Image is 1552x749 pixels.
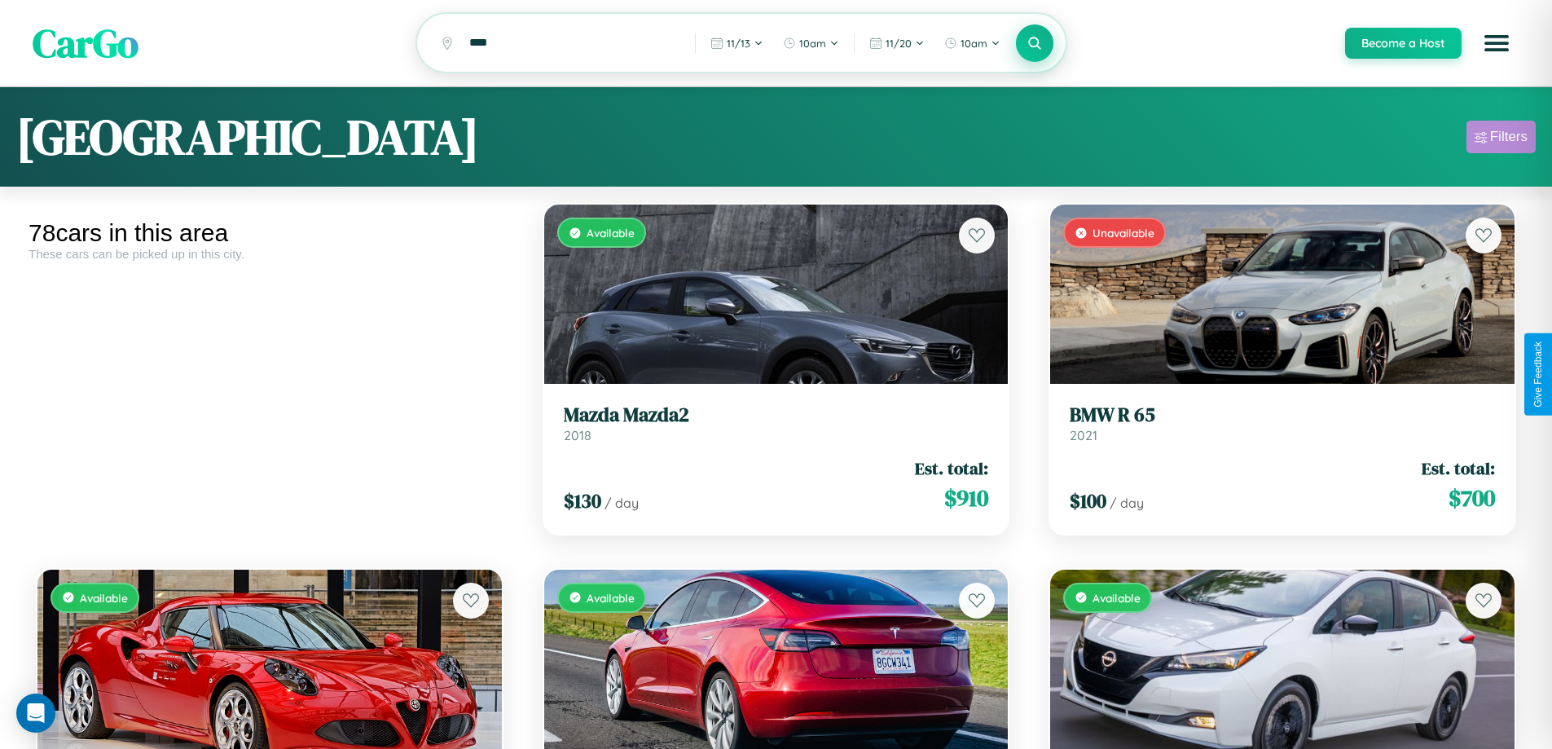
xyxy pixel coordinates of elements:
[605,495,639,511] span: / day
[1070,403,1495,427] h3: BMW R 65
[1093,591,1141,605] span: Available
[1449,482,1495,514] span: $ 700
[587,226,635,240] span: Available
[16,104,479,170] h1: [GEOGRAPHIC_DATA]
[1110,495,1144,511] span: / day
[29,219,511,247] div: 78 cars in this area
[775,30,847,56] button: 10am
[16,694,55,733] div: Open Intercom Messenger
[1070,403,1495,443] a: BMW R 652021
[1422,456,1495,480] span: Est. total:
[1070,427,1097,443] span: 2021
[1070,487,1106,514] span: $ 100
[1490,129,1528,145] div: Filters
[587,591,635,605] span: Available
[1532,341,1544,408] div: Give Feedback
[886,37,912,50] span: 11 / 20
[915,456,988,480] span: Est. total:
[80,591,128,605] span: Available
[936,30,1009,56] button: 10am
[961,37,987,50] span: 10am
[1345,28,1462,59] button: Become a Host
[1466,121,1536,153] button: Filters
[702,30,772,56] button: 11/13
[564,487,601,514] span: $ 130
[799,37,826,50] span: 10am
[1093,226,1154,240] span: Unavailable
[944,482,988,514] span: $ 910
[727,37,750,50] span: 11 / 13
[564,403,989,427] h3: Mazda Mazda2
[29,247,511,261] div: These cars can be picked up in this city.
[1474,20,1519,66] button: Open menu
[564,427,591,443] span: 2018
[861,30,933,56] button: 11/20
[33,16,138,70] span: CarGo
[564,403,989,443] a: Mazda Mazda22018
